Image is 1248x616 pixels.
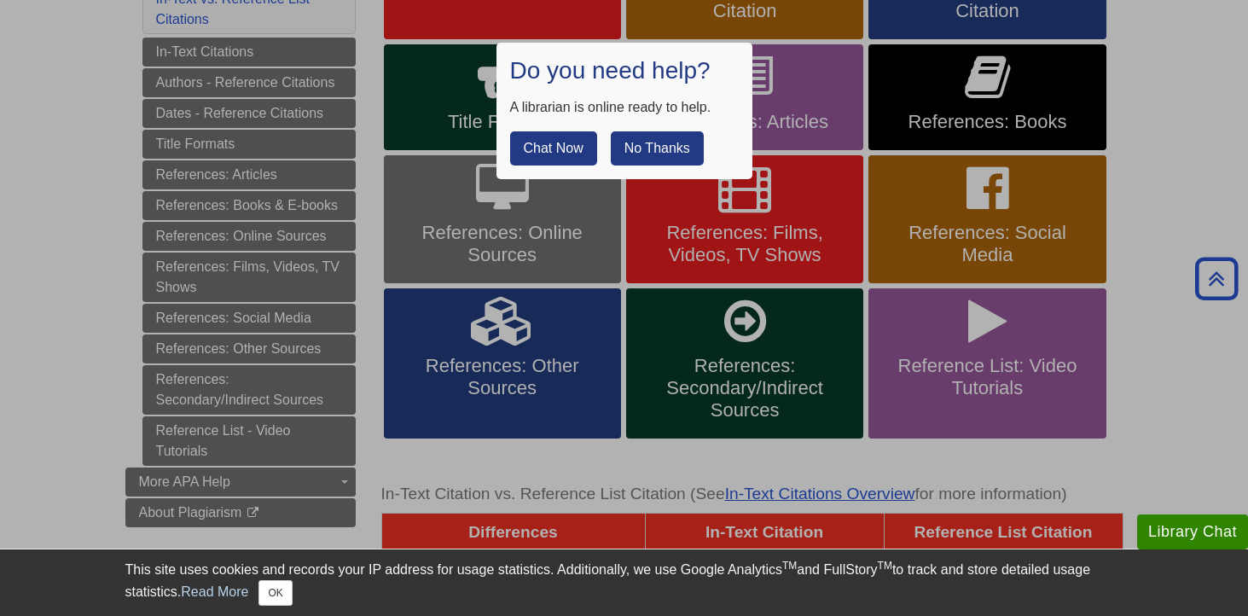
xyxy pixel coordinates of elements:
sup: TM [782,560,797,572]
div: This site uses cookies and records your IP address for usage statistics. Additionally, we use Goo... [125,560,1123,606]
button: Close [258,580,292,606]
button: Chat Now [510,131,597,166]
h1: Do you need help? [510,56,739,85]
a: Read More [181,584,248,599]
div: A librarian is online ready to help. [510,97,739,118]
button: No Thanks [611,131,704,166]
button: Library Chat [1137,514,1248,549]
sup: TM [878,560,892,572]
